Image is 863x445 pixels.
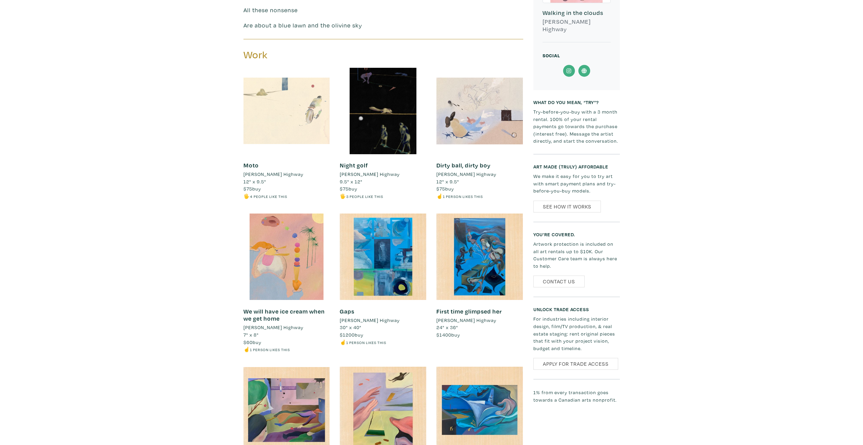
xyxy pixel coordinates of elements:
[340,193,426,200] li: 🖐️
[436,170,496,178] li: [PERSON_NAME] Highway
[340,185,349,192] span: $75
[243,21,523,30] p: Are about a blue lawn and the olivine sky
[243,185,261,192] span: buy
[533,173,620,195] p: We make it easy for you to try art with smart payment plans and try-before-you-buy models.
[340,307,354,315] a: Gaps
[436,185,445,192] span: $75
[340,317,426,324] a: [PERSON_NAME] Highway
[533,240,620,269] p: Artwork protection is included on all art rentals up to $10K. Our Customer Care team is always he...
[533,108,620,145] p: Try-before-you-buy with a 3 month rental. 100% of your rental payments go towards the purchase (i...
[243,339,261,345] span: buy
[436,331,451,338] span: $1400
[250,347,290,352] small: 1 person likes this
[436,170,523,178] a: [PERSON_NAME] Highway
[340,324,361,330] span: 30" x 40"
[243,307,325,323] a: We will have ice cream when we get home
[436,185,454,192] span: buy
[533,201,601,213] a: See How It Works
[543,9,611,17] h6: Walking in the clouds
[340,317,400,324] li: [PERSON_NAME] Highway
[340,185,357,192] span: buy
[243,161,259,169] a: Moto
[340,331,355,338] span: $1200
[340,161,368,169] a: Night golf
[436,193,523,200] li: ☝️
[436,317,496,324] li: [PERSON_NAME] Highway
[243,178,266,185] span: 12" x 9.5"
[243,170,303,178] li: [PERSON_NAME] Highway
[533,389,620,403] p: 1% from every transaction goes towards a Canadian arts nonprofit.
[243,324,303,331] li: [PERSON_NAME] Highway
[243,346,330,353] li: ☝️
[436,324,458,330] span: 24" x 36"
[243,331,259,338] span: 7" x 8"
[443,194,483,199] small: 1 person likes this
[243,339,253,345] span: $60
[340,331,364,338] span: buy
[243,48,378,61] h3: Work
[533,315,620,352] p: For industries including interior design, film/TV production, & real estate staging: rent origina...
[543,18,611,33] h6: [PERSON_NAME] Highway
[533,306,620,312] h6: Unlock Trade Access
[533,358,618,370] a: Apply for Trade Access
[346,340,386,345] small: 1 person likes this
[436,317,523,324] a: [PERSON_NAME] Highway
[243,185,252,192] span: $75
[340,170,426,178] a: [PERSON_NAME] Highway
[340,170,400,178] li: [PERSON_NAME] Highway
[436,307,502,315] a: First time glimpsed her
[243,324,330,331] a: [PERSON_NAME] Highway
[243,5,523,15] p: All these nonsense
[436,161,491,169] a: Dirty ball, dirty boy
[533,231,620,237] h6: You’re covered.
[340,178,362,185] span: 9.5" x 12"
[346,194,383,199] small: 3 people like this
[533,276,585,287] a: Contact Us
[436,178,459,185] span: 12" x 9.5"
[243,170,330,178] a: [PERSON_NAME] Highway
[543,52,560,59] small: Social
[533,164,620,169] h6: Art made (truly) affordable
[436,331,460,338] span: buy
[243,193,330,200] li: 🖐️
[340,339,426,346] li: ☝️
[533,99,620,105] h6: What do you mean, “try”?
[250,194,287,199] small: 4 people like this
